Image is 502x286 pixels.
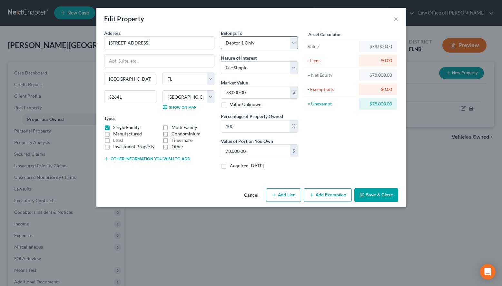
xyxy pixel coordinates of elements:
button: Other information you wish to add [104,156,190,162]
label: Multi Family [172,124,197,131]
label: Percentage of Property Owned [221,113,283,120]
div: $78,000.00 [364,72,392,78]
label: Investment Property [113,143,154,150]
button: Add Lien [266,188,301,202]
span: Address [104,30,121,36]
div: $0.00 [364,86,392,93]
label: Timeshare [172,137,192,143]
div: $78,000.00 [364,101,392,107]
div: $0.00 [364,57,392,64]
button: Save & Close [354,188,398,202]
div: % [290,120,298,132]
label: Value Unknown [230,101,261,108]
div: $78,000.00 [364,43,392,50]
div: = Unexempt [308,101,356,107]
div: $ [290,145,298,157]
label: Other [172,143,183,150]
label: Value of Portion You Own [221,138,273,144]
div: - Liens [308,57,356,64]
button: Cancel [239,189,263,202]
span: Belongs To [221,30,242,36]
div: Edit Property [104,14,144,23]
div: Value [308,43,356,50]
label: Asset Calculator [308,31,341,38]
label: Condominium [172,131,201,137]
input: 0.00 [221,145,290,157]
label: Acquired [DATE] [230,163,264,169]
input: 0.00 [221,120,290,132]
div: Open Intercom Messenger [480,264,496,280]
a: Show on Map [162,104,196,110]
label: Manufactured [113,131,142,137]
button: × [394,15,398,23]
div: $ [290,86,298,99]
input: Enter address... [104,37,214,49]
input: Enter zip... [104,90,156,103]
label: Single Family [113,124,140,131]
label: Land [113,137,123,143]
input: 0.00 [221,86,290,99]
label: Market Value [221,79,248,86]
label: Nature of Interest [221,54,257,61]
label: Types [104,115,115,122]
div: - Exemptions [308,86,356,93]
input: Enter city... [104,73,156,85]
div: = Net Equity [308,72,356,78]
button: Add Exemption [304,188,352,202]
input: Apt, Suite, etc... [104,55,214,67]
